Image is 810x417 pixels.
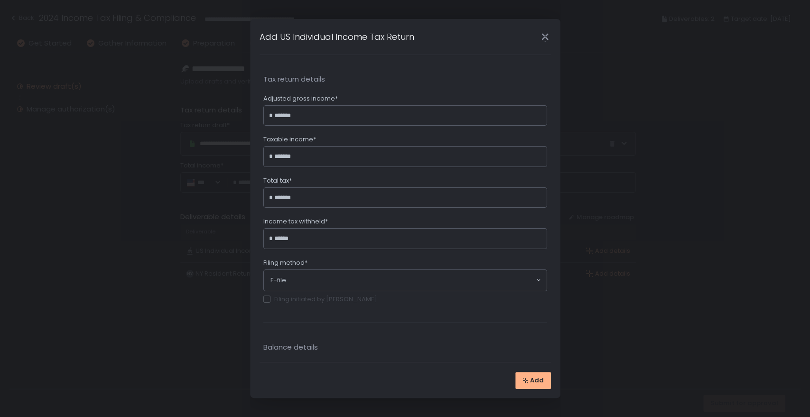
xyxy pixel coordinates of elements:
[260,30,414,43] h1: Add US Individual Income Tax Return
[530,376,544,385] span: Add
[263,342,547,353] span: Balance details
[530,31,560,42] div: Close
[263,94,338,103] span: Adjusted gross income*
[515,372,551,389] button: Add
[263,135,316,144] span: Taxable income*
[263,259,307,267] span: Filing method*
[264,270,547,291] div: Search for option
[263,74,547,85] span: Tax return details
[270,276,286,285] span: E-file
[263,217,328,226] span: Income tax withheld*
[263,176,292,185] span: Total tax*
[286,276,535,285] input: Search for option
